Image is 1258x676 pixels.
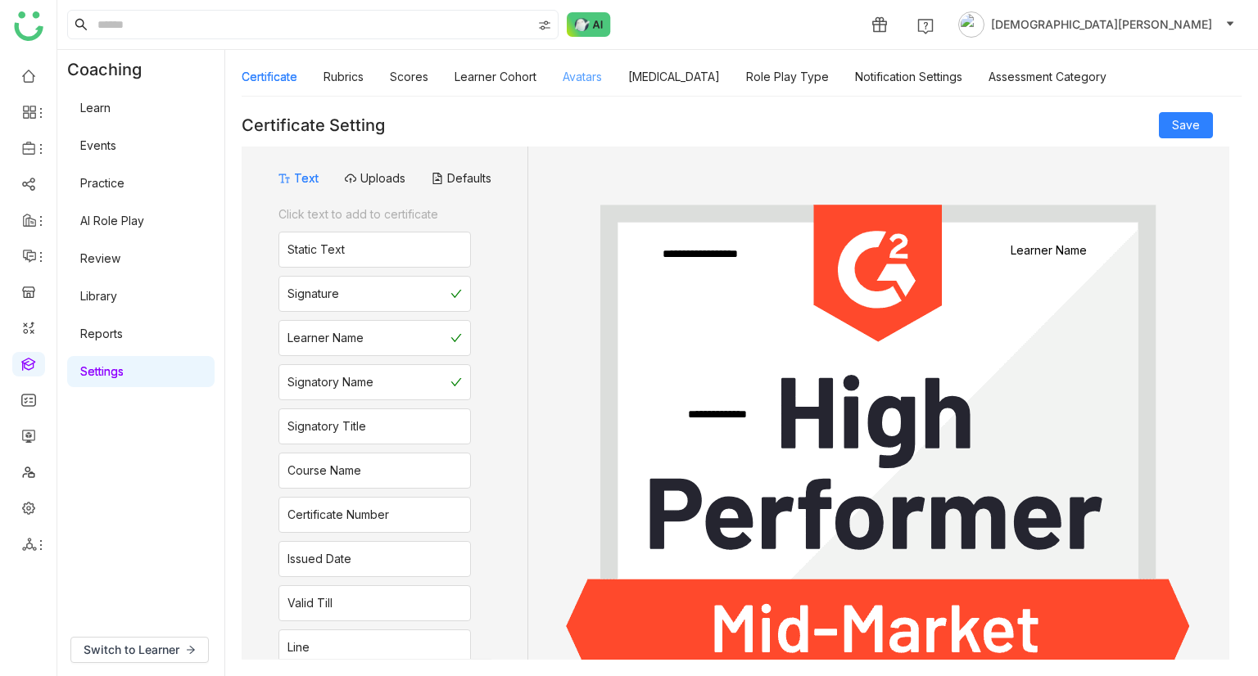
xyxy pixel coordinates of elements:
[80,101,111,115] a: Learn
[80,327,123,340] a: Reports
[563,70,602,83] a: Avatars
[287,506,389,524] div: Certificate Number
[80,289,117,303] a: Library
[955,11,1238,38] button: [DEMOGRAPHIC_DATA][PERSON_NAME]
[287,417,366,435] div: Signatory Title
[287,638,310,656] div: Line
[278,205,471,223] div: Click text to add to certificate
[1172,116,1200,134] span: Save
[80,251,120,265] a: Review
[242,115,385,135] div: Certificate Setting
[14,11,43,41] img: logo
[80,138,116,152] a: Events
[917,18,934,34] img: help.svg
[958,11,984,38] img: avatar
[287,241,345,259] div: Static Text
[287,373,373,391] div: Signatory Name
[1159,112,1213,138] button: Save
[84,641,179,659] span: Switch to Learner
[242,70,297,83] a: Certificate
[538,19,551,32] img: search-type.svg
[991,16,1212,34] span: [DEMOGRAPHIC_DATA][PERSON_NAME]
[80,176,124,190] a: Practice
[57,50,166,89] div: Coaching
[455,70,536,83] a: Learner Cohort
[287,462,361,480] div: Course Name
[390,70,428,83] a: Scores
[345,169,405,187] button: Uploads
[324,70,364,83] a: Rubrics
[628,70,720,83] a: [MEDICAL_DATA]
[287,285,339,303] div: Signature
[989,70,1106,83] a: Assessment Category
[287,550,351,568] div: Issued Date
[432,169,491,187] button: Defaults
[567,12,611,37] img: ask-buddy-normal.svg
[287,594,333,612] div: Valid Till
[70,637,209,663] button: Switch to Learner
[969,243,1128,257] gtmb-token-detail: Learner Name
[80,364,124,378] a: Settings
[746,70,829,83] a: Role Play Type
[278,169,319,187] button: Text
[80,214,144,228] a: AI Role Play
[287,329,364,347] div: Learner Name
[855,70,962,83] a: Notification Settings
